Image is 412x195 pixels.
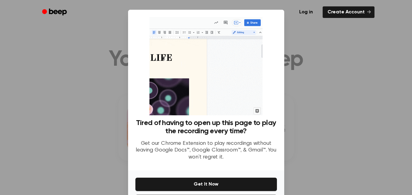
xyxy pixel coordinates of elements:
[293,5,319,19] a: Log in
[38,6,72,18] a: Beep
[135,140,277,161] p: Get our Chrome Extension to play recordings without leaving Google Docs™, Google Classroom™, & Gm...
[135,119,277,135] h3: Tired of having to open up this page to play the recording every time?
[149,17,263,115] img: Beep extension in action
[135,178,277,191] button: Get It Now
[323,6,374,18] a: Create Account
